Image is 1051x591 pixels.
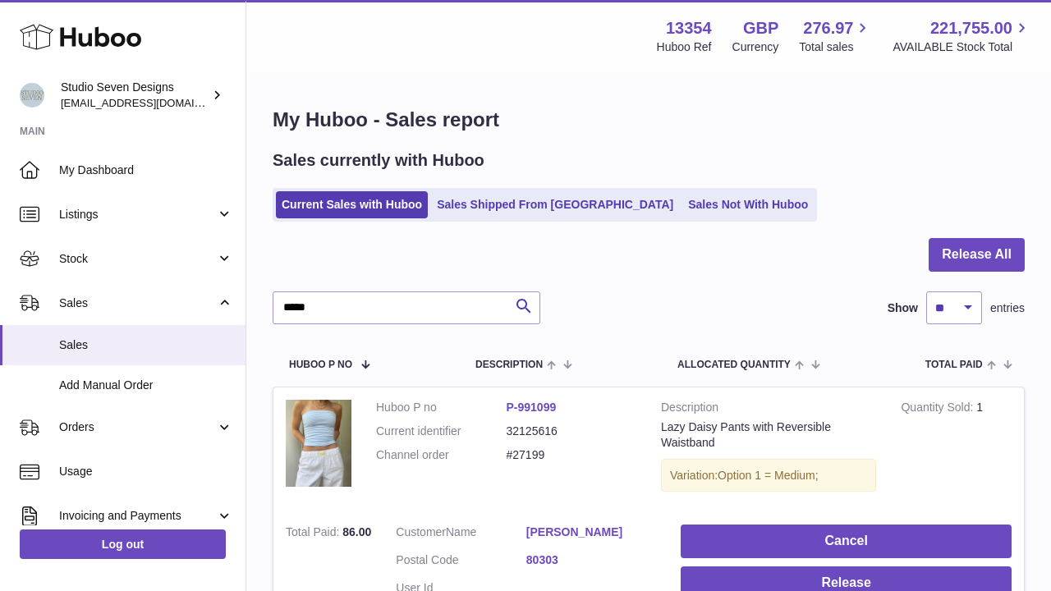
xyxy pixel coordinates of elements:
[682,191,814,218] a: Sales Not With Huboo
[666,17,712,39] strong: 13354
[925,360,983,370] span: Total paid
[475,360,543,370] span: Description
[930,17,1012,39] span: 221,755.00
[799,39,872,55] span: Total sales
[681,525,1012,558] button: Cancel
[61,96,241,109] span: [EMAIL_ADDRESS][DOMAIN_NAME]
[61,80,209,111] div: Studio Seven Designs
[276,191,428,218] a: Current Sales with Huboo
[526,525,657,540] a: [PERSON_NAME]
[526,552,657,568] a: 80303
[59,337,233,353] span: Sales
[342,525,371,538] span: 86.00
[929,238,1025,272] button: Release All
[396,525,446,538] span: Customer
[59,207,216,222] span: Listings
[59,295,216,311] span: Sales
[396,552,526,572] dt: Postal Code
[803,17,853,39] span: 276.97
[376,424,507,439] dt: Current identifier
[59,251,216,267] span: Stock
[20,529,226,559] a: Log out
[888,300,918,316] label: Show
[20,83,44,108] img: contact.studiosevendesigns@gmail.com
[273,107,1025,133] h1: My Huboo - Sales report
[893,39,1031,55] span: AVAILABLE Stock Total
[59,464,233,479] span: Usage
[661,400,876,419] strong: Description
[59,419,216,435] span: Orders
[888,387,1024,513] td: 1
[286,400,351,488] img: F9B70C03-3D69-42B0-BD0F-75A7B24DF086_1_105_c.jpg
[901,401,976,418] strong: Quantity Sold
[273,149,484,172] h2: Sales currently with Huboo
[507,401,557,414] a: P-991099
[661,419,876,451] div: Lazy Daisy Pants with Reversible Waistband
[59,508,216,524] span: Invoicing and Payments
[990,300,1025,316] span: entries
[376,400,507,415] dt: Huboo P no
[376,447,507,463] dt: Channel order
[677,360,791,370] span: ALLOCATED Quantity
[657,39,712,55] div: Huboo Ref
[743,17,778,39] strong: GBP
[286,525,342,543] strong: Total Paid
[431,191,679,218] a: Sales Shipped From [GEOGRAPHIC_DATA]
[732,39,779,55] div: Currency
[289,360,352,370] span: Huboo P no
[396,525,526,544] dt: Name
[59,378,233,393] span: Add Manual Order
[893,17,1031,55] a: 221,755.00 AVAILABLE Stock Total
[661,459,876,492] div: Variation:
[507,424,637,439] dd: 32125616
[718,469,819,482] span: Option 1 = Medium;
[59,163,233,178] span: My Dashboard
[799,17,872,55] a: 276.97 Total sales
[507,447,637,463] dd: #27199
